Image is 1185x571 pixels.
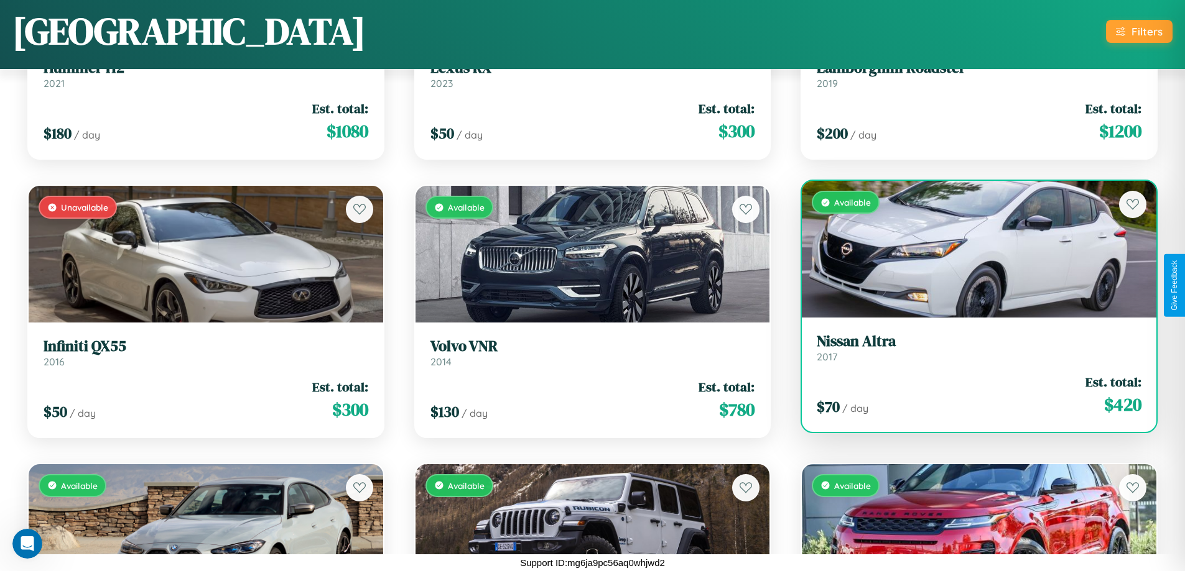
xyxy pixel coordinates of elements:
[332,397,368,422] span: $ 300
[430,337,755,368] a: Volvo VNR2014
[430,355,452,368] span: 2014
[312,99,368,117] span: Est. total:
[1170,260,1179,311] div: Give Feedback
[520,554,665,571] p: Support ID: mg6ja9pc56aq0whjwd2
[44,123,72,144] span: $ 180
[1085,373,1141,391] span: Est. total:
[430,59,755,89] a: Lexus RX2023
[817,332,1141,350] h3: Nissan Altra
[70,407,96,419] span: / day
[448,480,485,491] span: Available
[44,59,368,89] a: Hummer H22021
[1099,119,1141,144] span: $ 1200
[74,129,100,141] span: / day
[462,407,488,419] span: / day
[44,337,368,355] h3: Infiniti QX55
[817,123,848,144] span: $ 200
[61,480,98,491] span: Available
[430,123,454,144] span: $ 50
[430,401,459,422] span: $ 130
[448,202,485,212] span: Available
[850,129,876,141] span: / day
[430,77,453,89] span: 2023
[430,337,755,355] h3: Volvo VNR
[817,350,837,363] span: 2017
[842,402,868,414] span: / day
[12,6,366,57] h1: [GEOGRAPHIC_DATA]
[699,99,755,117] span: Est. total:
[699,378,755,396] span: Est. total:
[719,397,755,422] span: $ 780
[327,119,368,144] span: $ 1080
[817,396,840,417] span: $ 70
[1132,25,1163,38] div: Filters
[312,378,368,396] span: Est. total:
[44,337,368,368] a: Infiniti QX552016
[44,77,65,89] span: 2021
[817,59,1141,89] a: Lamborghini Roadster2019
[834,480,871,491] span: Available
[1104,392,1141,417] span: $ 420
[817,77,838,89] span: 2019
[834,197,871,208] span: Available
[44,401,67,422] span: $ 50
[1085,99,1141,117] span: Est. total:
[61,202,108,212] span: Unavailable
[718,119,755,144] span: $ 300
[44,355,65,368] span: 2016
[457,129,483,141] span: / day
[12,529,42,559] iframe: Intercom live chat
[1106,20,1173,43] button: Filters
[817,332,1141,363] a: Nissan Altra2017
